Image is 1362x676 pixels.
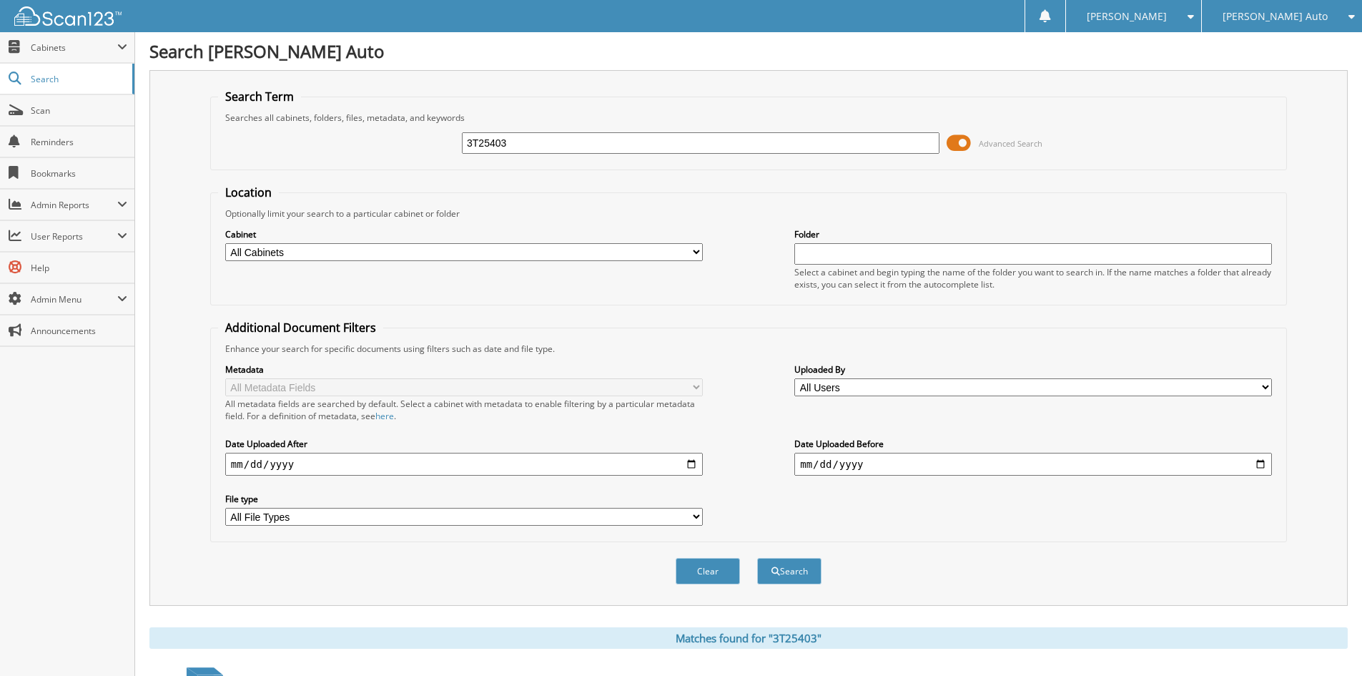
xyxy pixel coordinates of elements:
[225,363,703,376] label: Metadata
[794,228,1272,240] label: Folder
[218,185,279,200] legend: Location
[225,438,703,450] label: Date Uploaded After
[31,41,117,54] span: Cabinets
[31,262,127,274] span: Help
[31,325,127,337] span: Announcements
[676,558,740,584] button: Clear
[757,558,821,584] button: Search
[218,207,1279,220] div: Optionally limit your search to a particular cabinet or folder
[31,167,127,180] span: Bookmarks
[225,493,703,505] label: File type
[31,293,117,305] span: Admin Menu
[31,73,125,85] span: Search
[979,138,1042,149] span: Advanced Search
[225,398,703,422] div: All metadata fields are searched by default. Select a cabinet with metadata to enable filtering b...
[149,39,1348,63] h1: Search [PERSON_NAME] Auto
[375,410,394,422] a: here
[225,453,703,476] input: start
[794,363,1272,376] label: Uploaded By
[14,6,122,26] img: scan123-logo-white.svg
[1223,12,1328,21] span: [PERSON_NAME] Auto
[794,453,1272,476] input: end
[31,199,117,211] span: Admin Reports
[31,136,127,148] span: Reminders
[794,438,1272,450] label: Date Uploaded Before
[794,266,1272,290] div: Select a cabinet and begin typing the name of the folder you want to search in. If the name match...
[218,343,1279,355] div: Enhance your search for specific documents using filters such as date and file type.
[31,230,117,243] span: User Reports
[225,228,703,240] label: Cabinet
[149,627,1348,649] div: Matches found for "3T25403"
[218,320,383,335] legend: Additional Document Filters
[31,104,127,117] span: Scan
[1087,12,1167,21] span: [PERSON_NAME]
[218,89,301,104] legend: Search Term
[218,112,1279,124] div: Searches all cabinets, folders, files, metadata, and keywords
